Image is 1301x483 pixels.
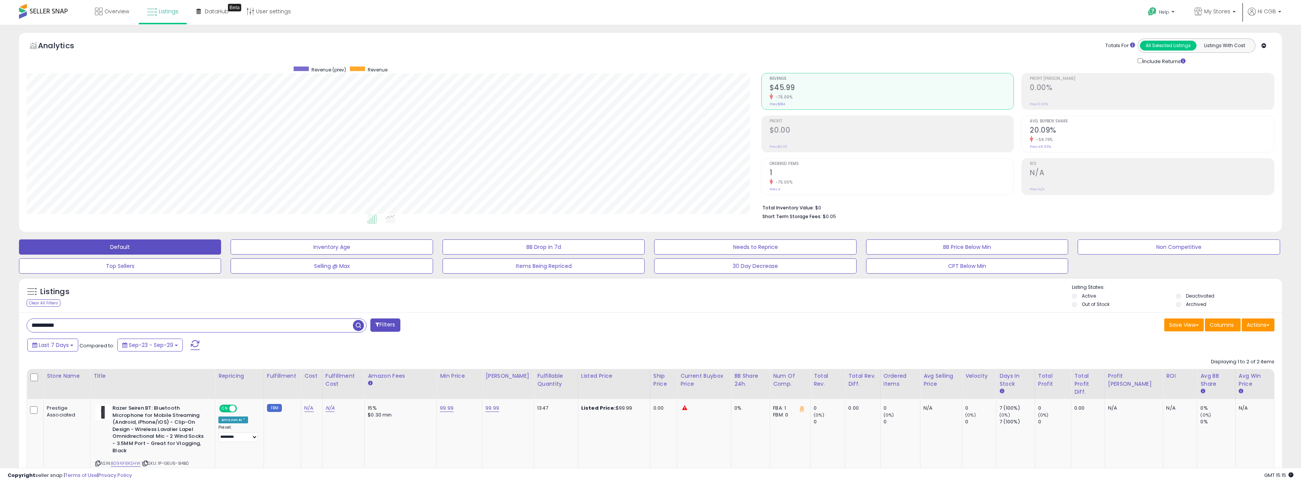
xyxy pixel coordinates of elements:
div: 15% [368,405,431,412]
small: Days In Stock. [999,388,1004,395]
button: Filters [370,318,400,332]
i: Get Help [1148,7,1157,16]
div: 0.00 [1074,405,1099,412]
b: Listed Price: [581,404,616,412]
div: 7 (100%) [999,405,1035,412]
div: Days In Stock [999,372,1032,388]
div: Displaying 1 to 2 of 2 items [1211,358,1274,366]
span: Profit [770,119,1014,124]
button: Non Competitive [1078,239,1280,255]
span: ROI [1030,162,1274,166]
div: 0 [814,418,845,425]
p: Listing States: [1072,284,1282,291]
label: Active [1082,293,1096,299]
strong: Copyright [8,472,35,479]
small: -75.00% [773,179,793,185]
div: Ship Price [653,372,674,388]
span: Revenue [770,77,1014,81]
button: BB Drop in 7d [443,239,645,255]
a: N/A [304,404,313,412]
span: Overview [104,8,129,15]
div: Fulfillment [267,372,298,380]
div: Total Rev. [814,372,842,388]
small: Avg BB Share. [1200,388,1205,395]
a: 99.99 [485,404,499,412]
div: Amazon AI * [218,416,248,423]
span: DataHub [205,8,229,15]
div: 0.00 [848,405,874,412]
a: Terms of Use [65,472,97,479]
a: N/A [326,404,335,412]
button: Selling @ Max [231,258,433,274]
button: CPT Below Min [866,258,1068,274]
small: -59.76% [1033,137,1053,143]
div: Include Returns [1132,57,1195,65]
div: 0 [1038,405,1071,412]
div: 0 [884,405,920,412]
div: 0.00 [653,405,671,412]
div: Avg Win Price [1239,372,1271,388]
small: Prev: N/A [1030,187,1045,192]
a: B09NF8KSHW [111,460,141,467]
div: ROI [1166,372,1194,380]
div: FBA: 1 [773,405,805,412]
span: Ordered Items [770,162,1014,166]
div: Store Name [47,372,87,380]
div: Tooltip anchor [228,4,241,11]
div: Avg BB Share [1200,372,1232,388]
span: Help [1159,9,1169,15]
div: 0 [814,405,845,412]
small: Prev: $0.00 [770,144,787,149]
button: Last 7 Days [27,339,78,352]
small: (0%) [965,412,976,418]
a: Help [1142,1,1182,25]
div: 0 [1038,418,1071,425]
div: Totals For [1105,42,1135,49]
div: 0% [1200,418,1235,425]
button: All Selected Listings [1140,41,1197,51]
div: Repricing [218,372,261,380]
div: BB Share 24h. [734,372,767,388]
div: 0 [884,418,920,425]
button: Needs to Reprice [654,239,856,255]
a: 99.99 [440,404,454,412]
div: [PERSON_NAME] [485,372,531,380]
img: 214imspnlfL._SL40_.jpg [95,405,111,420]
span: Profit [PERSON_NAME] [1030,77,1274,81]
b: Short Term Storage Fees: [762,213,822,220]
a: Privacy Policy [98,472,132,479]
div: Clear All Filters [27,299,60,307]
small: Avg Win Price. [1239,388,1243,395]
div: Total Profit [1038,372,1068,388]
span: Hi CGB [1258,8,1276,15]
h5: Analytics [38,40,89,53]
button: Top Sellers [19,258,221,274]
small: (0%) [1038,412,1049,418]
div: N/A [1239,405,1268,412]
button: Columns [1205,318,1241,331]
div: Prestige Associated [47,405,84,418]
small: Amazon Fees. [368,380,372,387]
li: $0 [762,203,1269,212]
button: 30 Day Decrease [654,258,856,274]
div: Cost [304,372,319,380]
span: | SKU: 1P-GEU6-84B0 [142,460,189,466]
div: Fulfillment Cost [326,372,361,388]
span: Last 7 Days [39,341,69,349]
div: Fulfillable Quantity [537,372,574,388]
b: Razer Seiren BT: Bluetooth Microphone for Mobile Streaming (Android, iPhone/iOS) - Clip-On Design... [112,405,205,456]
button: Items Being Repriced [443,258,645,274]
div: 1347 [537,405,572,412]
div: Preset: [218,425,258,442]
button: BB Price Below Min [866,239,1068,255]
h2: 1 [770,168,1014,179]
div: 0% [734,405,764,412]
small: FBM [267,404,282,412]
button: Listings With Cost [1196,41,1253,51]
div: Profit [PERSON_NAME] [1108,372,1160,388]
div: Total Rev. Diff. [848,372,877,388]
small: (0%) [1200,412,1211,418]
button: Save View [1164,318,1204,331]
label: Out of Stock [1082,301,1110,307]
small: Prev: $184 [770,102,785,106]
